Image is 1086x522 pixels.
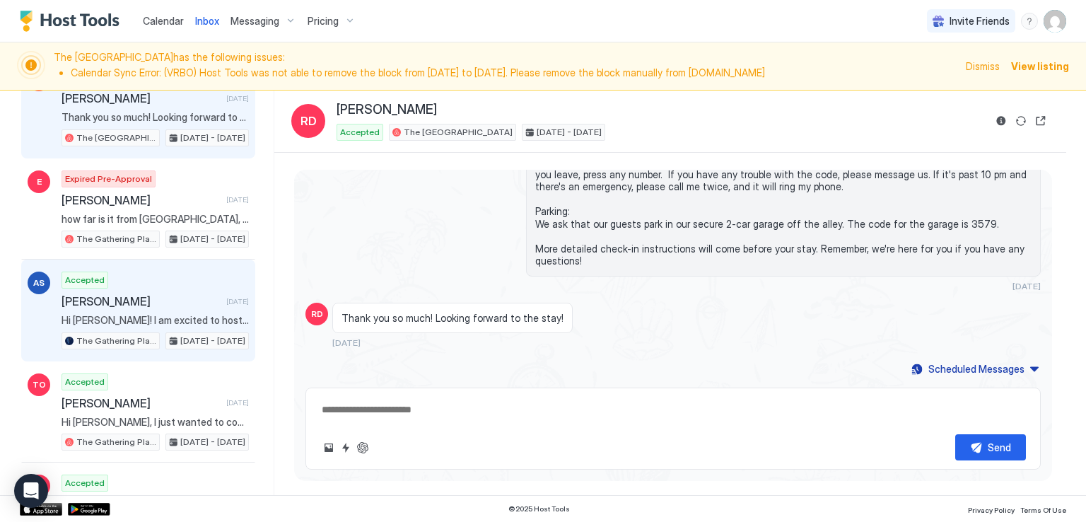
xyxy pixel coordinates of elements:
span: Thank you so much! Looking forward to the stay! [62,111,249,124]
span: Invite Friends [950,15,1010,28]
a: Calendar [143,13,184,28]
a: Google Play Store [68,503,110,516]
span: [DATE] - [DATE] [180,132,245,144]
span: Pricing [308,15,339,28]
span: [PERSON_NAME] [62,91,221,105]
span: [DATE] - [DATE] [180,436,245,448]
span: Thank you so much! Looking forward to the stay! [341,312,564,325]
span: Expired Pre-Approval [65,173,152,185]
span: Privacy Policy [968,506,1015,514]
span: [DATE] [226,94,249,103]
div: Open Intercom Messenger [14,474,48,508]
span: Accepted [65,376,105,388]
span: Hi [PERSON_NAME]! I am excited to host you at The Gathering Place! LOCATION: [STREET_ADDRESS] KEY... [62,314,249,327]
a: App Store [20,503,62,516]
span: RD [311,308,323,320]
span: Accepted [65,274,105,286]
span: Accepted [65,477,105,489]
span: [DATE] - [DATE] [180,335,245,347]
span: AS [33,277,45,289]
span: The [GEOGRAPHIC_DATA] [76,132,156,144]
span: Terms Of Use [1020,506,1066,514]
div: User profile [1044,10,1066,33]
div: Dismiss [966,59,1000,74]
span: Calendar [143,15,184,27]
span: [DATE] [1012,281,1041,291]
span: [PERSON_NAME] [62,193,221,207]
a: Privacy Policy [968,501,1015,516]
button: ChatGPT Auto Reply [354,439,371,456]
span: E [37,175,42,188]
button: Reservation information [993,112,1010,129]
div: Send [988,440,1011,455]
button: Scheduled Messages [909,359,1041,378]
li: Calendar Sync Error: (VRBO) Host Tools was not able to remove the block from [DATE] to [DATE]. Pl... [71,66,957,79]
a: Terms Of Use [1020,501,1066,516]
button: Upload image [320,439,337,456]
a: Inbox [195,13,219,28]
span: © 2025 Host Tools [508,504,570,514]
span: Messaging [230,15,279,28]
a: Host Tools Logo [20,11,126,32]
span: Hi [PERSON_NAME], I just wanted to connect and give you more information about your stay at The [... [62,416,249,429]
span: The Gathering Place [76,436,156,448]
span: [DATE] - [DATE] [537,126,602,139]
span: [DATE] [226,297,249,306]
span: [DATE] [226,398,249,407]
span: TO [33,378,46,391]
div: Scheduled Messages [928,361,1024,376]
button: Quick reply [337,439,354,456]
span: [DATE] - [DATE] [180,233,245,245]
span: [PERSON_NAME] [62,396,221,410]
span: RD [300,112,317,129]
button: Sync reservation [1012,112,1029,129]
span: Accepted [340,126,380,139]
span: The Gathering Place [76,233,156,245]
span: [PERSON_NAME] [62,294,221,308]
button: Send [955,434,1026,460]
span: The [GEOGRAPHIC_DATA] [404,126,513,139]
span: [DATE] [332,337,361,348]
div: menu [1021,13,1038,30]
span: [DATE] [226,195,249,204]
span: Inbox [195,15,219,27]
span: The Gathering Place [76,335,156,347]
div: View listing [1011,59,1069,74]
span: The [GEOGRAPHIC_DATA] has the following issues: [54,51,957,81]
span: how far is it from [GEOGRAPHIC_DATA], [US_STATE][GEOGRAPHIC_DATA]? [62,213,249,226]
button: Open reservation [1032,112,1049,129]
span: [PERSON_NAME] [337,102,437,118]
